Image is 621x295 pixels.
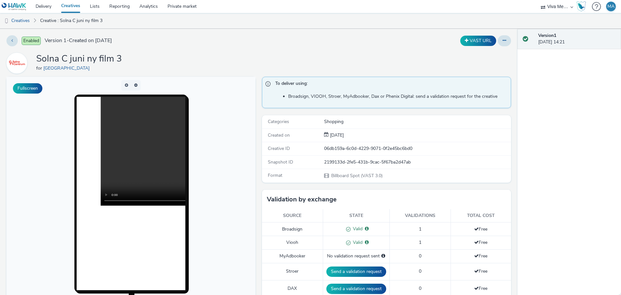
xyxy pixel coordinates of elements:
[262,236,323,250] td: Viooh
[324,145,510,152] div: 06db159a-6c0d-4229-9071-0f2e45bc6bd0
[262,209,323,222] th: Source
[45,37,112,44] span: Version 1 - Created on [DATE]
[329,132,344,138] span: [DATE]
[381,253,385,259] div: Please select a deal below and click on Send to send a validation request to MyAdbooker.
[37,13,106,28] a: Creative : Solna C juni ny film 3
[419,285,421,291] span: 0
[538,32,556,39] strong: Version 1
[474,226,487,232] span: Free
[474,239,487,245] span: Free
[474,268,487,274] span: Free
[326,253,386,259] div: No validation request sent
[22,37,41,45] span: Enabled
[326,284,386,294] button: Send a validation request
[419,253,421,259] span: 0
[36,65,43,71] span: for
[351,226,363,232] span: Valid
[275,80,504,89] span: To deliver using:
[262,222,323,236] td: Broadsign
[326,267,386,277] button: Send a validation request
[451,209,511,222] th: Total cost
[419,268,421,274] span: 0
[43,65,92,71] a: [GEOGRAPHIC_DATA]
[474,285,487,291] span: Free
[329,132,344,139] div: Creation 12 June 2025, 14:21
[7,54,26,73] img: Solna Centrum
[267,195,337,204] h3: Validation by exchange
[389,209,451,222] th: Validations
[351,239,363,245] span: Valid
[13,83,42,94] button: Fullscreen
[324,159,510,165] div: 2199133d-2fe5-431b-9cac-5f67ba2d47ab
[538,32,616,46] div: [DATE] 14:21
[2,3,27,11] img: undefined Logo
[459,36,498,46] div: Duplicate the creative as a VAST URL
[268,132,290,138] span: Created on
[36,53,122,65] h1: Solna C juni ny film 3
[576,1,586,12] img: Hawk Academy
[607,2,615,11] div: MA
[288,93,507,100] li: Broadsign, VIOOH, Stroer, MyAdbooker, Dax or Phenix Digital: send a validation request for the cr...
[3,18,10,24] img: dooh
[323,209,389,222] th: State
[419,239,421,245] span: 1
[6,60,30,66] a: Solna Centrum
[268,119,289,125] span: Categories
[324,119,510,125] div: Shopping
[262,263,323,280] td: Stroer
[474,253,487,259] span: Free
[262,250,323,263] td: MyAdbooker
[419,226,421,232] span: 1
[576,1,589,12] a: Hawk Academy
[268,159,293,165] span: Snapshot ID
[460,36,496,46] button: VAST URL
[331,173,383,179] span: Billboard Spot (VAST 3.0)
[268,145,290,152] span: Creative ID
[268,172,282,178] span: Format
